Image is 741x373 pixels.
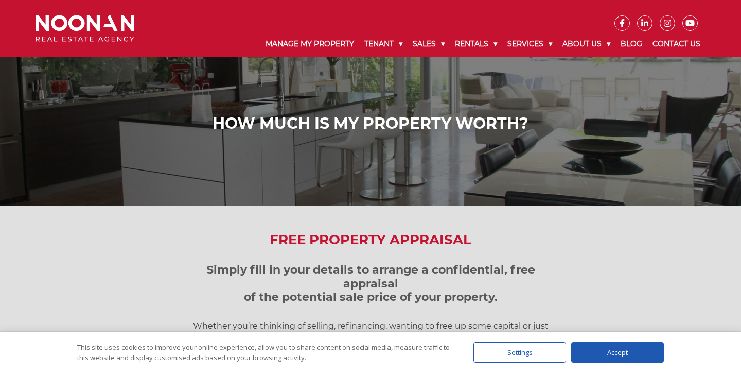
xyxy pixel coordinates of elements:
[647,31,705,57] a: Contact Us
[178,319,563,371] p: Whether you’re thinking of selling, refinancing, wanting to free up some capital or just curious ...
[502,31,557,57] a: Services
[77,342,453,363] div: This site uses cookies to improve your online experience, allow you to share content on social me...
[359,31,408,57] a: Tenant
[260,31,359,57] a: Manage My Property
[571,342,664,363] div: Accept
[557,31,615,57] a: About Us
[178,263,563,304] h3: Simply fill in your details to arrange a confidential, free appraisal of the potential sale price...
[615,31,647,57] a: Blog
[473,342,566,363] div: Settings
[36,15,134,42] img: Noonan Real Estate Agency
[450,31,502,57] a: Rentals
[38,114,703,133] h1: How Much is My Property Worth?
[28,232,714,248] h2: Free Property Appraisal
[408,31,450,57] a: Sales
